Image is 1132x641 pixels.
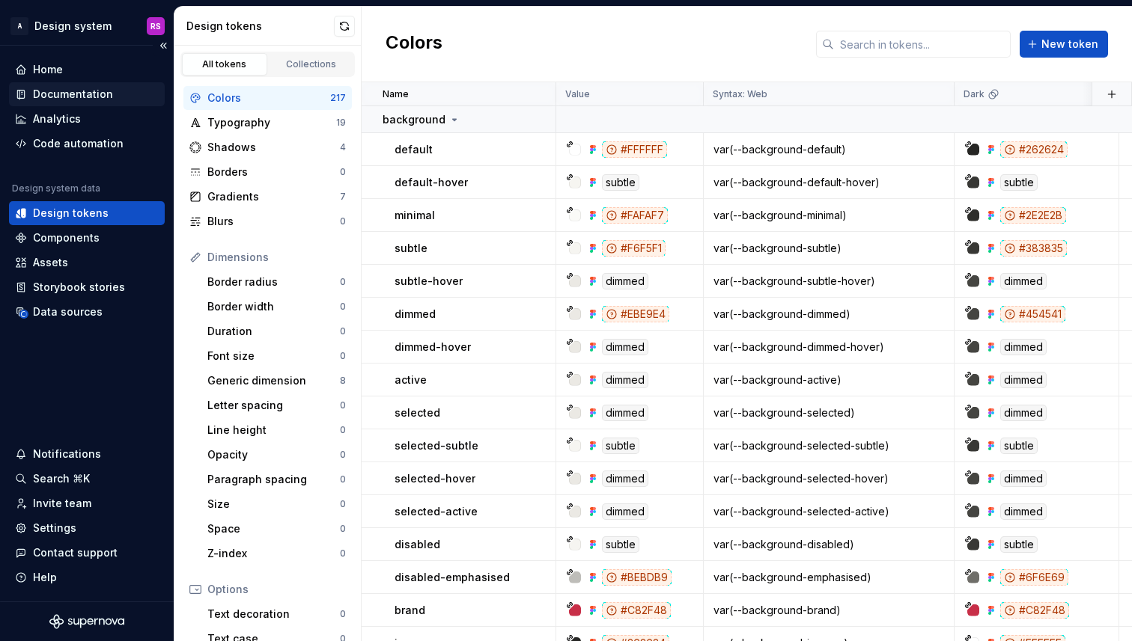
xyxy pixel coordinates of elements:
[33,206,109,221] div: Design tokens
[705,537,953,552] div: var(--background-disabled)
[207,324,340,339] div: Duration
[705,570,953,585] div: var(--background-emphasised)
[1000,174,1038,191] div: subtle
[9,201,165,225] a: Design tokens
[705,274,953,289] div: var(--background-subtle-hover)
[33,447,101,461] div: Notifications
[201,602,352,626] a: Text decoration0
[1000,306,1065,322] div: #454541
[207,91,330,105] div: Colors
[207,497,340,512] div: Size
[383,112,445,127] p: background
[340,166,346,178] div: 0
[10,17,28,35] div: A
[602,339,648,355] div: dimmed
[340,424,346,436] div: 0
[602,602,671,619] div: #C82F48
[395,570,510,585] p: disabled-emphasised
[340,375,346,387] div: 8
[201,418,352,442] a: Line height0
[602,470,648,487] div: dimmed
[33,471,90,486] div: Search ⌘K
[602,306,669,322] div: #EBE9E4
[602,273,648,289] div: dimmed
[395,175,468,190] p: default-hover
[340,473,346,485] div: 0
[207,423,340,438] div: Line height
[1000,503,1047,520] div: dimmed
[201,319,352,343] a: Duration0
[395,537,440,552] p: disabled
[705,175,953,190] div: var(--background-default-hover)
[34,19,112,34] div: Design system
[705,208,953,223] div: var(--background-minimal)
[1000,470,1047,487] div: dimmed
[9,226,165,250] a: Components
[9,107,165,131] a: Analytics
[705,504,953,519] div: var(--background-selected-active)
[207,447,340,462] div: Opacity
[201,295,352,319] a: Border width0
[9,541,165,565] button: Contact support
[386,31,442,58] h2: Colors
[9,565,165,589] button: Help
[1000,602,1069,619] div: #C82F48
[207,521,340,536] div: Space
[340,498,346,510] div: 0
[602,207,668,224] div: #FAFAF7
[207,349,340,364] div: Font size
[33,255,68,270] div: Assets
[207,398,340,413] div: Letter spacing
[705,307,953,322] div: var(--background-dimmed)
[340,276,346,288] div: 0
[834,31,1011,58] input: Search in tokens...
[207,189,340,204] div: Gradients
[33,304,103,319] div: Data sources
[186,19,334,34] div: Design tokens
[49,614,124,629] svg: Supernova Logo
[705,142,953,157] div: var(--background-default)
[395,438,478,453] p: selected-subtle
[602,141,667,158] div: #FFFFFF
[33,111,81,126] div: Analytics
[12,183,100,194] div: Design system data
[340,449,346,461] div: 0
[207,165,340,180] div: Borders
[1000,536,1038,553] div: subtle
[33,87,113,102] div: Documentation
[9,82,165,106] a: Documentation
[1000,405,1047,421] div: dimmed
[33,230,100,245] div: Components
[207,472,340,487] div: Paragraph spacing
[1000,339,1047,355] div: dimmed
[713,88,767,100] p: Syntax: Web
[340,399,346,411] div: 0
[602,174,639,191] div: subtle
[207,115,336,130] div: Typography
[201,467,352,491] a: Paragraph spacing0
[3,10,171,42] button: ADesign systemRS
[9,132,165,156] a: Code automation
[183,160,352,184] a: Borders0
[183,135,352,159] a: Shadows4
[340,608,346,620] div: 0
[395,471,475,486] p: selected-hover
[187,58,262,70] div: All tokens
[207,140,340,155] div: Shadows
[336,117,346,129] div: 19
[340,350,346,362] div: 0
[207,373,340,388] div: Generic dimension
[207,546,340,561] div: Z-index
[9,300,165,324] a: Data sources
[705,438,953,453] div: var(--background-selected-subtle)
[207,607,340,622] div: Text decoration
[1000,141,1068,158] div: #262624
[1000,273,1047,289] div: dimmed
[340,548,346,559] div: 0
[395,405,440,420] p: selected
[602,405,648,421] div: dimmed
[395,208,435,223] p: minimal
[1000,372,1047,388] div: dimmed
[207,275,340,289] div: Border radius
